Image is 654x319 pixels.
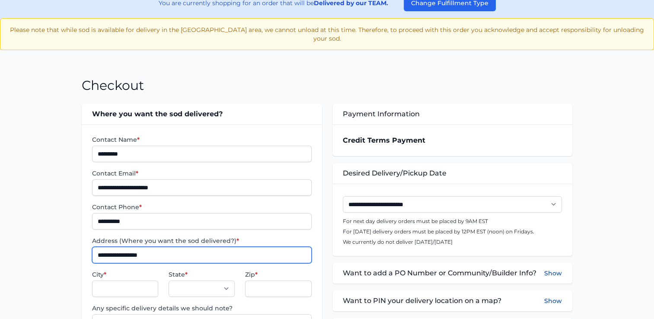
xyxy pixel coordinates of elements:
[92,236,311,245] label: Address (Where you want the sod delivered?)
[92,304,311,313] label: Any specific delivery details we should note?
[343,268,536,278] span: Want to add a PO Number or Community/Builder Info?
[82,104,322,124] div: Where you want the sod delivered?
[343,218,562,225] p: For next day delivery orders must be placed by 9AM EST
[544,296,562,306] button: Show
[245,270,311,279] label: Zip
[92,203,311,211] label: Contact Phone
[343,296,501,306] span: Want to PIN your delivery location on a map?
[92,270,158,279] label: City
[343,136,425,144] strong: Credit Terms Payment
[343,228,562,235] p: For [DATE] delivery orders must be placed by 12PM EST (noon) on Fridays.
[92,169,311,178] label: Contact Email
[343,239,562,246] p: We currently do not deliver [DATE]/[DATE]
[92,135,311,144] label: Contact Name
[7,26,647,43] p: Please note that while sod is available for delivery in the [GEOGRAPHIC_DATA] area, we cannot unl...
[169,270,235,279] label: State
[332,104,572,124] div: Payment Information
[332,163,572,184] div: Desired Delivery/Pickup Date
[544,268,562,278] button: Show
[82,78,144,93] h1: Checkout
